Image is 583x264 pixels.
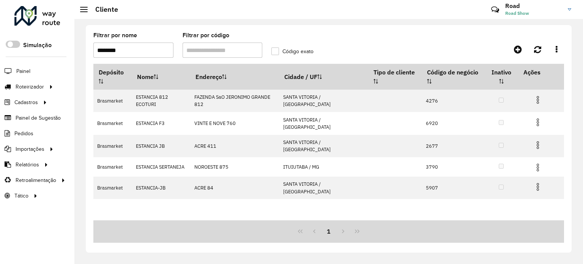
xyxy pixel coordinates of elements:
td: SANTA VITORIA / [GEOGRAPHIC_DATA] [279,177,368,199]
th: Inativo [485,64,518,90]
td: SANTA VITORIA / [GEOGRAPHIC_DATA] [279,135,368,157]
td: 4276 [422,90,485,112]
td: ESTANCIA F3 [132,112,190,134]
span: Pedidos [14,130,33,138]
button: 1 [321,224,336,239]
span: Importações [16,145,44,153]
td: VINTE E NOVE 760 [190,112,279,134]
td: 5907 [422,177,485,199]
span: Relatórios [16,161,39,169]
td: NOROESTE 875 [190,157,279,177]
td: Brasmarket [93,157,132,177]
td: SANTA VITORIA / [GEOGRAPHIC_DATA] [279,90,368,112]
span: Retroalimentação [16,176,56,184]
a: Contato Rápido [487,2,503,18]
span: Road Show [505,10,562,17]
td: ESTANCIA 812 ECOTURI [132,90,190,112]
span: Roteirizador [16,83,44,91]
span: Cadastros [14,98,38,106]
td: 2677 [422,135,485,157]
span: Painel [16,67,30,75]
td: ESTANCIA SERTANEJA [132,157,190,177]
th: Depósito [93,64,132,90]
th: Nome [132,64,190,90]
td: ITUIUTABA / MG [279,157,368,177]
span: Tático [14,192,28,200]
label: Simulação [23,41,52,50]
td: SANTA VITORIA / [GEOGRAPHIC_DATA] [279,112,368,134]
td: Brasmarket [93,177,132,199]
div: Críticas? Dúvidas? Elogios? Sugestões? Entre em contato conosco! [400,2,480,23]
label: Filtrar por código [183,31,229,40]
td: Brasmarket [93,135,132,157]
label: Código exato [271,47,314,55]
td: ESTANCIA JB [132,135,190,157]
td: Brasmarket [93,90,132,112]
td: ESTANCIA-JB [132,177,190,199]
span: Painel de Sugestão [16,114,61,122]
td: Brasmarket [93,112,132,134]
th: Ações [518,64,564,80]
th: Código de negócio [422,64,485,90]
th: Tipo de cliente [368,64,422,90]
h3: Road [505,2,562,9]
td: ACRE 84 [190,177,279,199]
td: ACRE 411 [190,135,279,157]
th: Cidade / UF [279,64,368,90]
h2: Cliente [88,5,118,14]
th: Endereço [190,64,279,90]
td: FAZENDA SaO JERONIMO GRANDE 812 [190,90,279,112]
td: 6920 [422,112,485,134]
td: 3790 [422,157,485,177]
label: Filtrar por nome [93,31,137,40]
